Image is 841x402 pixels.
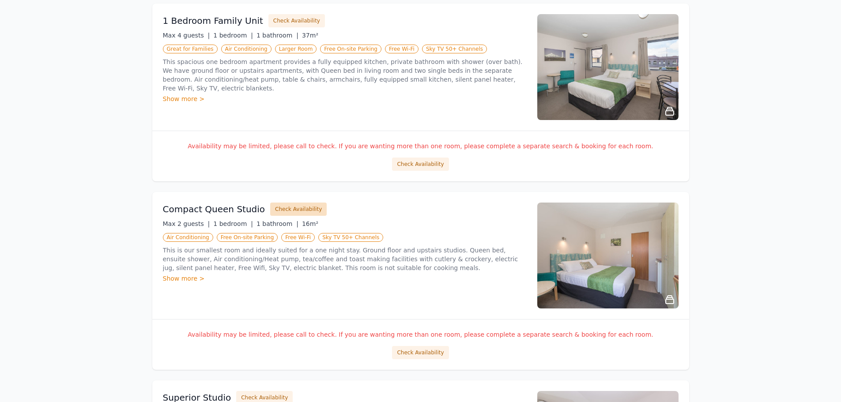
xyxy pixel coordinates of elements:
span: 16m² [302,220,318,227]
button: Check Availability [268,14,325,27]
span: Free Wi-Fi [385,45,419,53]
span: Max 4 guests | [163,32,210,39]
span: Larger Room [275,45,317,53]
span: Free On-site Parking [320,45,381,53]
button: Check Availability [392,158,449,171]
div: Show more > [163,94,527,103]
p: Availability may be limited, please call to check. If you are wanting more than one room, please ... [163,330,679,339]
span: Free Wi-Fi [281,233,315,242]
span: 1 bedroom | [213,32,253,39]
span: Sky TV 50+ Channels [422,45,487,53]
h3: 1 Bedroom Family Unit [163,15,263,27]
button: Check Availability [392,346,449,359]
p: This is our smallest room and ideally suited for a one night stay. Ground floor and upstairs stud... [163,246,527,272]
span: Great for Families [163,45,218,53]
h3: Compact Queen Studio [163,203,265,215]
span: 37m² [302,32,318,39]
button: Check Availability [270,203,327,216]
span: 1 bathroom | [256,220,298,227]
span: Sky TV 50+ Channels [318,233,383,242]
p: This spacious one bedroom apartment provides a fully equipped kitchen, private bathroom with show... [163,57,527,93]
span: Air Conditioning [221,45,272,53]
span: Air Conditioning [163,233,213,242]
span: 1 bedroom | [213,220,253,227]
div: Show more > [163,274,527,283]
span: Max 2 guests | [163,220,210,227]
span: Free On-site Parking [217,233,278,242]
span: 1 bathroom | [256,32,298,39]
p: Availability may be limited, please call to check. If you are wanting more than one room, please ... [163,142,679,150]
